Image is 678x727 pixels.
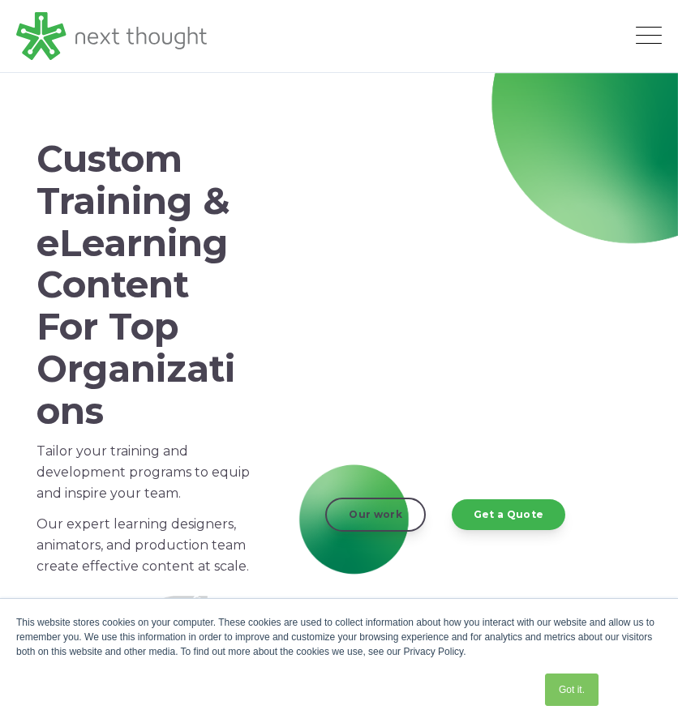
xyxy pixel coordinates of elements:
[28,589,109,670] img: amazon-1
[325,498,425,532] a: Our work
[545,674,599,706] a: Got it.
[36,514,255,577] p: Our expert learning designers, animators, and production team create effective content at scale.
[636,27,662,46] button: Open Mobile Menu
[452,499,565,530] a: Get a Quote
[36,441,255,504] p: Tailor your training and development programs to equip and inspire your team.
[36,138,255,431] h1: Custom Training & eLearning Content For Top Organizations
[16,12,207,60] img: LG - NextThought Logo
[140,593,213,666] img: Cummins
[16,615,662,659] div: This website stores cookies on your computer. These cookies are used to collect information about...
[569,589,650,670] img: USPS
[353,589,434,670] img: Waratek logo
[461,589,542,670] img: Red Devil
[244,589,325,670] img: McDonalds 1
